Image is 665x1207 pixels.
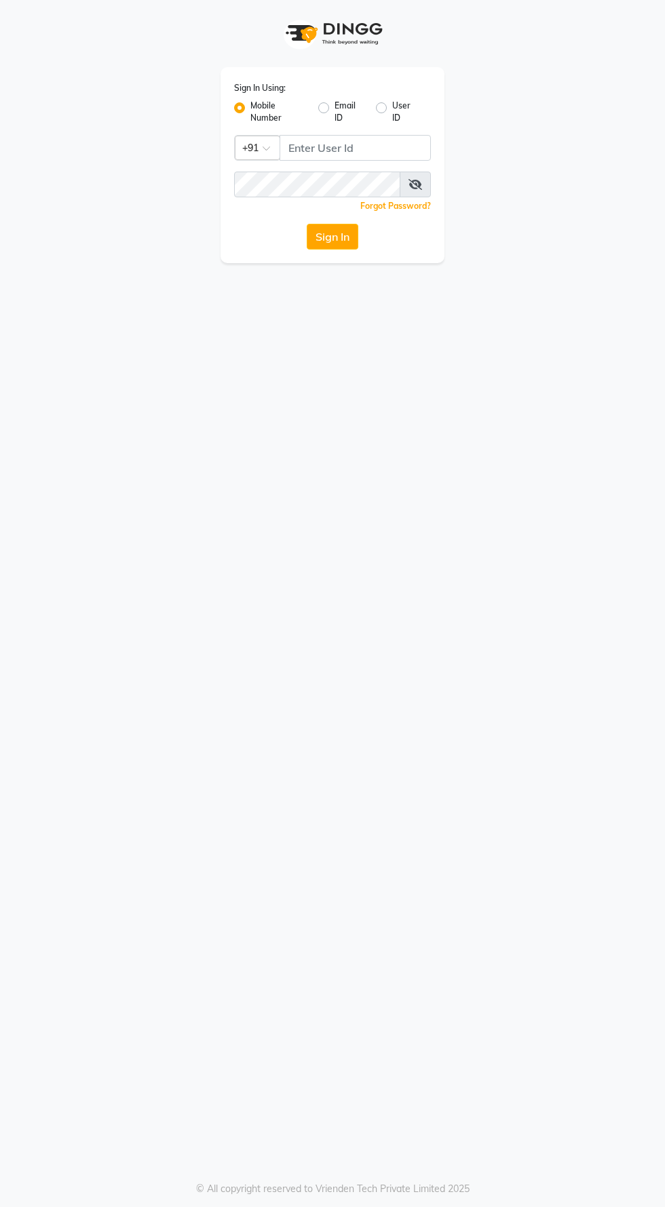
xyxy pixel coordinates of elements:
a: Forgot Password? [360,201,431,211]
input: Username [280,135,431,161]
label: User ID [392,100,420,124]
input: Username [234,172,400,197]
label: Sign In Using: [234,82,286,94]
label: Mobile Number [250,100,307,124]
button: Sign In [307,224,358,250]
img: logo1.svg [278,14,387,54]
label: Email ID [335,100,365,124]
